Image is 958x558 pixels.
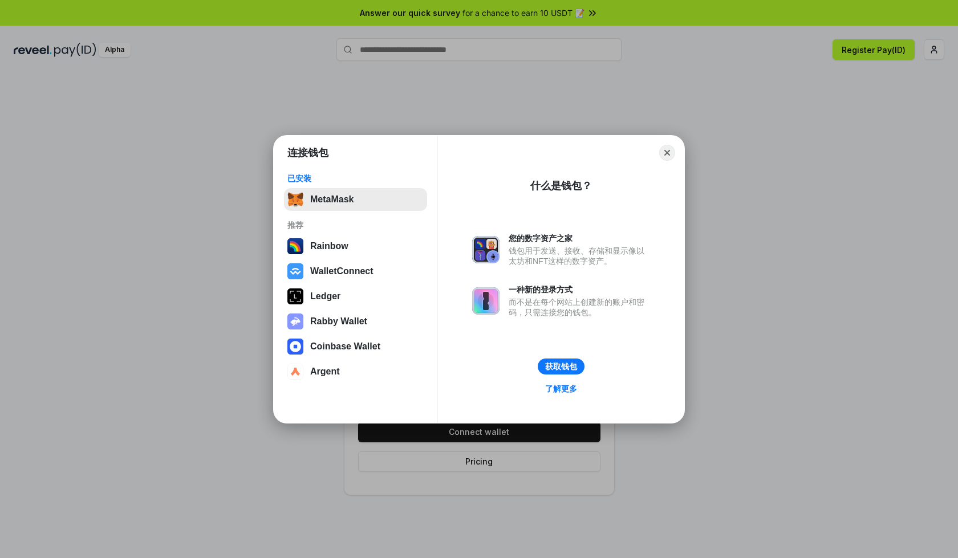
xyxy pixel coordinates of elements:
[538,359,584,374] button: 获取钱包
[472,287,500,315] img: svg+xml,%3Csvg%20xmlns%3D%22http%3A%2F%2Fwww.w3.org%2F2000%2Fsvg%22%20fill%3D%22none%22%20viewBox...
[284,360,427,383] button: Argent
[287,173,424,184] div: 已安装
[530,179,592,193] div: 什么是钱包？
[509,284,650,295] div: 一种新的登录方式
[310,291,340,302] div: Ledger
[310,341,380,352] div: Coinbase Wallet
[287,313,303,329] img: svg+xml,%3Csvg%20xmlns%3D%22http%3A%2F%2Fwww.w3.org%2F2000%2Fsvg%22%20fill%3D%22none%22%20viewBox...
[472,236,500,263] img: svg+xml,%3Csvg%20xmlns%3D%22http%3A%2F%2Fwww.w3.org%2F2000%2Fsvg%22%20fill%3D%22none%22%20viewBox...
[310,266,374,276] div: WalletConnect
[509,233,650,243] div: 您的数字资产之家
[545,361,577,372] div: 获取钱包
[287,238,303,254] img: svg+xml,%3Csvg%20width%3D%22120%22%20height%3D%22120%22%20viewBox%3D%220%200%20120%20120%22%20fil...
[287,263,303,279] img: svg+xml,%3Csvg%20width%3D%2228%22%20height%3D%2228%22%20viewBox%3D%220%200%2028%2028%22%20fill%3D...
[284,235,427,258] button: Rainbow
[287,288,303,304] img: svg+xml,%3Csvg%20xmlns%3D%22http%3A%2F%2Fwww.w3.org%2F2000%2Fsvg%22%20width%3D%2228%22%20height%3...
[287,220,424,230] div: 推荐
[287,146,328,160] h1: 连接钱包
[284,260,427,283] button: WalletConnect
[284,335,427,358] button: Coinbase Wallet
[287,339,303,355] img: svg+xml,%3Csvg%20width%3D%2228%22%20height%3D%2228%22%20viewBox%3D%220%200%2028%2028%22%20fill%3D...
[287,192,303,207] img: svg+xml,%3Csvg%20fill%3D%22none%22%20height%3D%2233%22%20viewBox%3D%220%200%2035%2033%22%20width%...
[538,381,584,396] a: 了解更多
[310,316,367,327] div: Rabby Wallet
[545,384,577,394] div: 了解更多
[310,366,340,377] div: Argent
[509,297,650,317] div: 而不是在每个网站上创建新的账户和密码，只需连接您的钱包。
[310,241,348,251] div: Rainbow
[287,364,303,380] img: svg+xml,%3Csvg%20width%3D%2228%22%20height%3D%2228%22%20viewBox%3D%220%200%2028%2028%22%20fill%3D...
[284,310,427,333] button: Rabby Wallet
[659,145,675,161] button: Close
[509,246,650,266] div: 钱包用于发送、接收、存储和显示像以太坊和NFT这样的数字资产。
[284,188,427,211] button: MetaMask
[284,285,427,308] button: Ledger
[310,194,354,205] div: MetaMask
